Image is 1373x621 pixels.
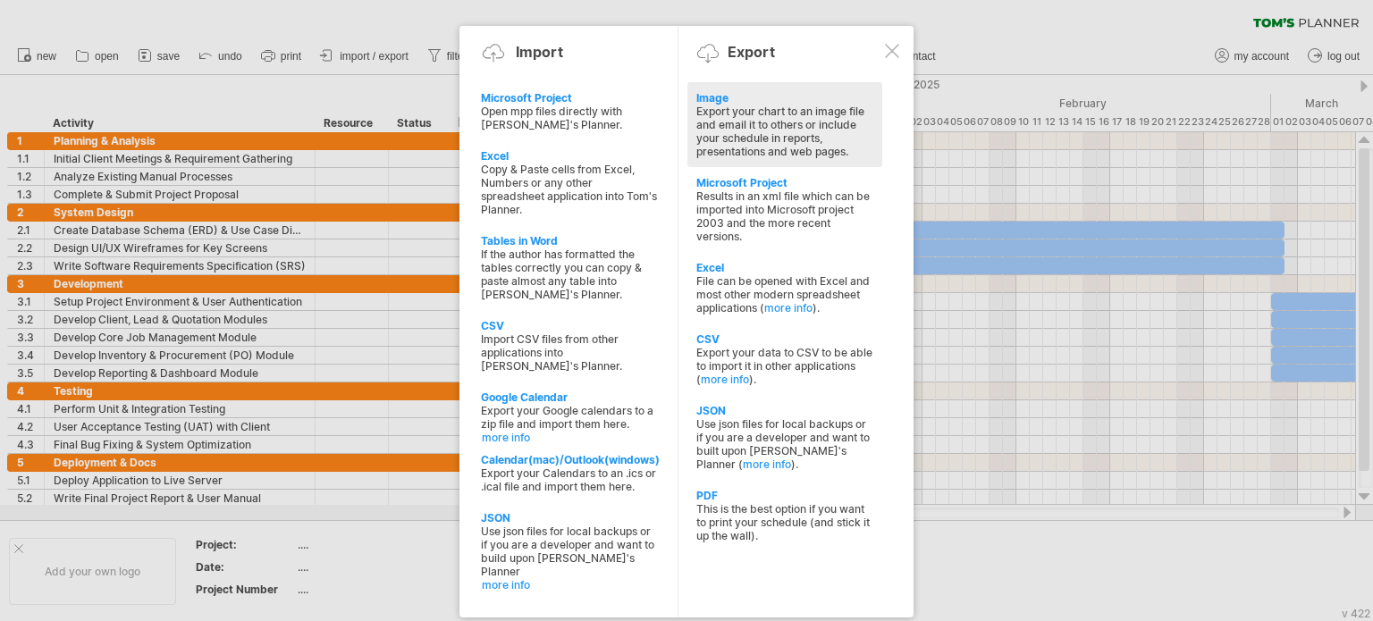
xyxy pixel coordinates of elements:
div: If the author has formatted the tables correctly you can copy & paste almost any table into [PERS... [481,248,658,301]
div: Tables in Word [481,234,658,248]
div: Copy & Paste cells from Excel, Numbers or any other spreadsheet application into Tom's Planner. [481,163,658,216]
a: more info [482,431,659,444]
div: Use json files for local backups or if you are a developer and want to built upon [PERSON_NAME]'s... [696,417,873,471]
div: Excel [696,261,873,274]
div: Excel [481,149,658,163]
div: Import [516,43,563,61]
div: Export [728,43,775,61]
div: PDF [696,489,873,502]
div: Microsoft Project [696,176,873,189]
a: more info [701,373,749,386]
div: Image [696,91,873,105]
div: JSON [696,404,873,417]
div: This is the best option if you want to print your schedule (and stick it up the wall). [696,502,873,542]
div: Export your data to CSV to be able to import it in other applications ( ). [696,346,873,386]
div: File can be opened with Excel and most other modern spreadsheet applications ( ). [696,274,873,315]
div: Export your chart to an image file and email it to others or include your schedule in reports, pr... [696,105,873,158]
a: more info [743,457,791,471]
a: more info [482,578,659,592]
a: more info [764,301,813,315]
div: Results in an xml file which can be imported into Microsoft project 2003 and the more recent vers... [696,189,873,243]
div: CSV [696,332,873,346]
